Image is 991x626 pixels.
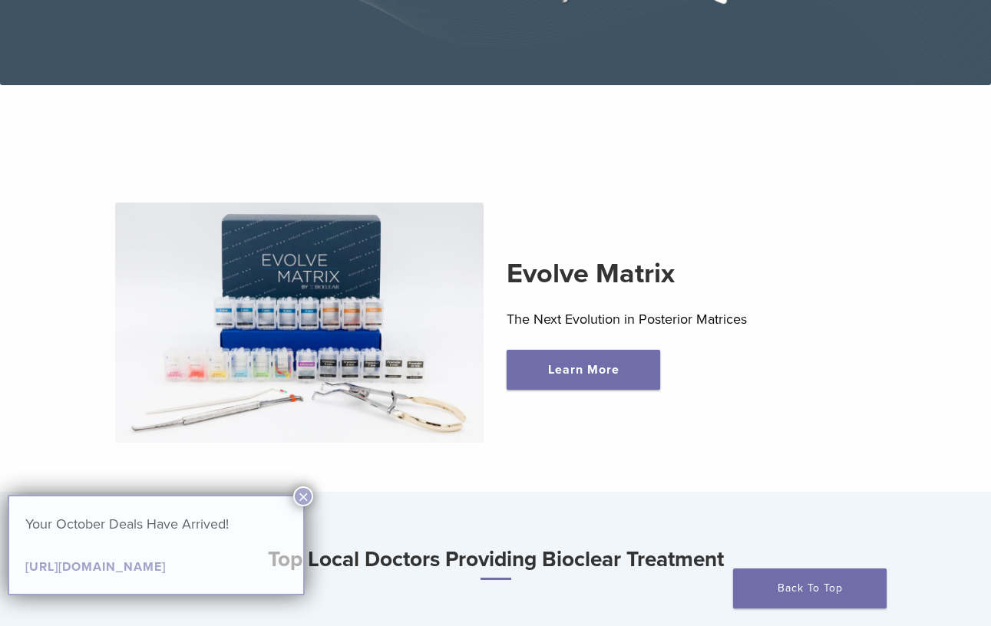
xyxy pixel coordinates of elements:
[293,486,313,506] button: Close
[507,350,660,390] a: Learn More
[25,559,166,575] a: [URL][DOMAIN_NAME]
[733,568,887,608] a: Back To Top
[507,308,875,331] p: The Next Evolution in Posterior Matrices
[507,255,875,292] h2: Evolve Matrix
[25,512,287,535] p: Your October Deals Have Arrived!
[115,203,484,443] img: Evolve Matrix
